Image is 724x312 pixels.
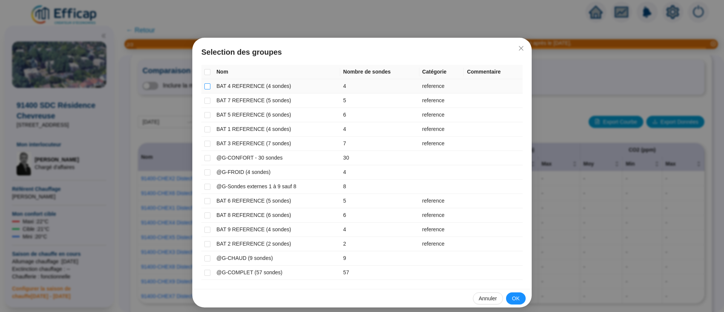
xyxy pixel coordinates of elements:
td: BAT 3 REFERENCE (7 sondes) [213,137,340,151]
td: 7 [340,137,419,151]
td: 57 [340,266,419,280]
td: 4 [340,79,419,94]
td: 4 [340,223,419,237]
button: Close [515,42,527,54]
td: reference [419,194,464,208]
td: 5 [340,194,419,208]
td: @G-CHAUD (9 sondes) [213,251,340,266]
td: reference [419,94,464,108]
td: @G-Sondes externes 1 à 9 sauf 8 [213,180,340,194]
button: Annuler [473,292,503,304]
td: 6 [340,208,419,223]
td: 4 [340,165,419,180]
td: reference [419,108,464,122]
th: Nombre de sondes [340,65,419,79]
td: BAT 4 REFERENCE (4 sondes) [213,79,340,94]
td: reference [419,79,464,94]
td: reference [419,208,464,223]
button: OK [506,292,526,304]
th: Catégorie [419,65,464,79]
td: reference [419,237,464,251]
td: @G-COMPLET (57 sondes) [213,266,340,280]
th: Commentaire [464,65,523,79]
td: BAT 8 REFERENCE (6 sondes) [213,208,340,223]
td: 9 [340,251,419,266]
td: 4 [340,122,419,137]
td: reference [419,223,464,237]
span: OK [512,295,520,303]
td: BAT 9 REFERENCE (4 sondes) [213,223,340,237]
td: reference [419,137,464,151]
td: BAT 6 REFERENCE (5 sondes) [213,194,340,208]
td: BAT 1 REFERENCE (4 sondes) [213,122,340,137]
td: BAT 5 REFERENCE (6 sondes) [213,108,340,122]
td: BAT 7 REFERENCE (5 sondes) [213,94,340,108]
td: @G-CONFORT - 30 sondes [213,151,340,165]
td: 2 [340,237,419,251]
td: 30 [340,151,419,165]
td: 6 [340,108,419,122]
th: Nom [213,65,340,79]
td: @G-FROID (4 sondes) [213,165,340,180]
span: Annuler [479,295,497,303]
td: 8 [340,180,419,194]
td: reference [419,122,464,137]
span: Fermer [515,45,527,51]
span: Selection des groupes [201,47,523,57]
td: 5 [340,94,419,108]
span: close [518,45,524,51]
td: BAT 2 REFERENCE (2 sondes) [213,237,340,251]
